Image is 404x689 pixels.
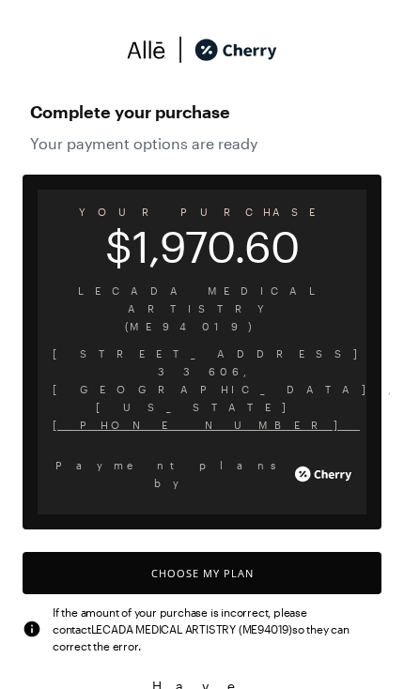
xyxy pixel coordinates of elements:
[23,552,381,594] button: Choose My Plan
[53,416,351,434] span: [PHONE_NUMBER]
[53,344,351,416] span: [STREET_ADDRESS] 33606 , [GEOGRAPHIC_DATA] , [US_STATE]
[38,234,366,259] span: $1,970.60
[23,620,41,638] img: svg%3e
[127,36,166,64] img: svg%3e
[194,36,277,64] img: cherry_black_logo-DrOE_MJI.svg
[30,97,374,127] span: Complete your purchase
[53,282,351,335] span: LECADA MEDICAL ARTISTRY (ME94019)
[30,134,374,152] span: Your payment options are ready
[166,36,194,64] img: svg%3e
[38,199,366,224] span: YOUR PURCHASE
[53,456,291,492] span: Payment plans by
[53,604,381,654] span: If the amount of your purchase is incorrect, please contact LECADA MEDICAL ARTISTRY (ME94019) so ...
[295,460,351,488] img: cherry_white_logo-JPerc-yG.svg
